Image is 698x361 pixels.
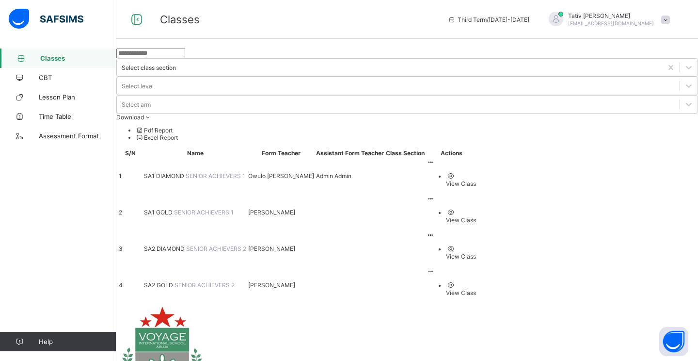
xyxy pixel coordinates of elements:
[136,134,698,141] li: dropdown-list-item-null-1
[144,172,186,180] span: SA1 DIAMOND
[446,216,476,224] div: View Class
[446,180,476,187] div: View Class
[144,245,186,252] span: SA2 DIAMOND
[568,20,654,26] span: [EMAIL_ADDRESS][DOMAIN_NAME]
[40,54,116,62] span: Classes
[118,231,143,266] td: 3
[316,172,351,180] span: Admin Admin
[9,9,83,29] img: safsims
[248,172,314,180] span: Owulo [PERSON_NAME]
[568,12,654,19] span: Tativ [PERSON_NAME]
[122,64,176,71] div: Select class section
[160,13,200,26] span: Classes
[174,209,234,216] span: SENIOR ACHIEVERS 1
[143,149,247,157] th: Name
[122,101,151,108] div: Select arm
[186,172,245,180] span: SENIOR ACHIEVERS 1
[118,149,143,157] th: S/N
[446,289,476,296] div: View Class
[174,281,235,289] span: SENIOR ACHIEVERS 2
[39,132,116,140] span: Assessment Format
[118,158,143,194] td: 1
[39,338,116,345] span: Help
[248,209,295,216] span: [PERSON_NAME]
[248,149,315,157] th: Form Teacher
[39,113,116,120] span: Time Table
[118,267,143,303] td: 4
[116,114,144,121] span: Download
[248,245,295,252] span: [PERSON_NAME]
[448,16,529,23] span: session/term information
[144,281,174,289] span: SA2 GOLD
[385,149,425,157] th: Class Section
[136,127,698,134] li: dropdown-list-item-null-0
[118,195,143,230] td: 2
[39,93,116,101] span: Lesson Plan
[446,253,476,260] div: View Class
[426,149,476,157] th: Actions
[539,12,675,28] div: TativThaddeus
[186,245,246,252] span: SENIOR ACHIEVERS 2
[316,149,384,157] th: Assistant Form Teacher
[248,281,295,289] span: [PERSON_NAME]
[144,209,174,216] span: SA1 GOLD
[122,82,154,90] div: Select level
[659,327,688,356] button: Open asap
[39,74,116,82] span: CBT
